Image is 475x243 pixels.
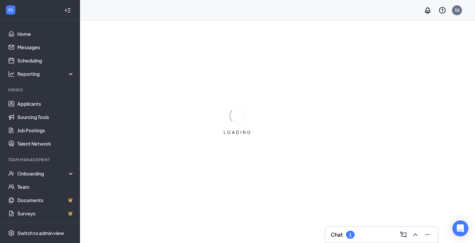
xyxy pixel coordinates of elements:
h3: Chat [331,231,343,238]
a: Team [17,180,74,193]
div: Reporting [17,70,75,77]
svg: Settings [8,230,15,236]
button: ChevronUp [410,229,421,240]
a: Job Postings [17,124,74,137]
div: Team Management [8,157,73,163]
a: Applicants [17,97,74,110]
a: Home [17,27,74,41]
div: Hiring [8,87,73,93]
svg: UserCheck [8,170,15,177]
div: Onboarding [17,170,69,177]
a: Messages [17,41,74,54]
svg: Minimize [423,231,431,239]
svg: WorkstreamLogo [7,7,14,13]
div: LOADING [221,130,254,135]
svg: ChevronUp [411,231,419,239]
button: Minimize [422,229,433,240]
div: Switch to admin view [17,230,64,236]
svg: Collapse [64,7,71,14]
div: 1 [349,232,352,238]
a: DocumentsCrown [17,193,74,207]
svg: QuestionInfo [438,6,446,14]
a: SurveysCrown [17,207,74,220]
a: Sourcing Tools [17,110,74,124]
div: SE [455,7,460,13]
a: Talent Network [17,137,74,150]
button: ComposeMessage [398,229,409,240]
div: Open Intercom Messenger [452,220,468,236]
svg: Notifications [424,6,432,14]
svg: Analysis [8,70,15,77]
a: Scheduling [17,54,74,67]
svg: ComposeMessage [399,231,407,239]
